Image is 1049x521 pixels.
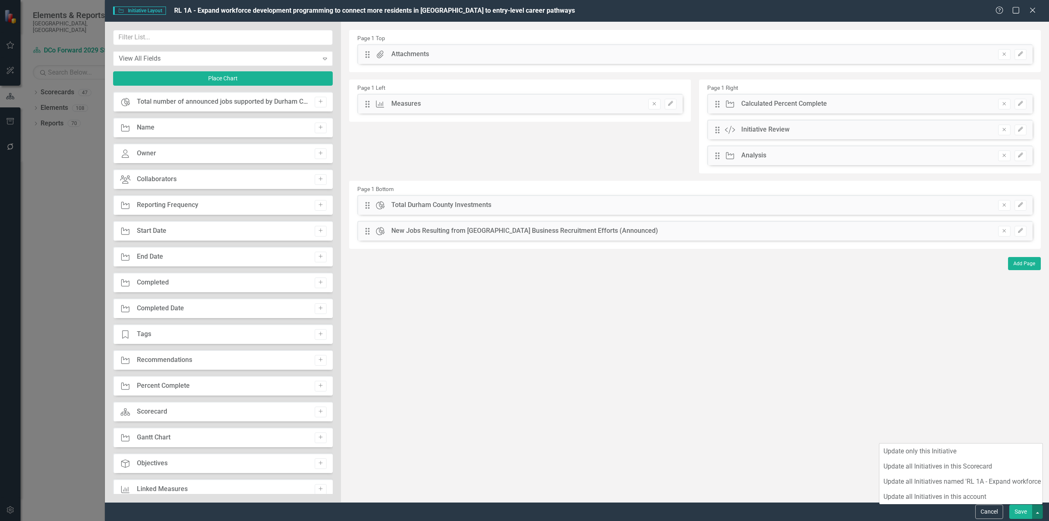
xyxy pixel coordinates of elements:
span: RL 1A - Expand workforce development programming to connect more residents in [GEOGRAPHIC_DATA] t... [174,7,575,14]
button: Save [1009,505,1032,519]
div: Calculated Percent Complete [741,99,827,109]
a: Update all Initiatives named 'RL 1A - Expand workforce development programming to connect more re... [879,474,1042,489]
div: New Jobs Resulting from [GEOGRAPHIC_DATA] Business Recruitment Efforts (Announced) [391,226,658,236]
button: Place Chart [113,71,333,86]
div: Reporting Frequency [137,200,198,210]
div: Collaborators [137,175,177,184]
span: Initiative Layout [113,7,166,15]
small: Page 1 Left [357,84,385,91]
a: Update only this Initiative [879,444,1042,459]
div: Recommendations [137,355,192,365]
small: Page 1 Bottom [357,186,394,192]
div: Total Durham County Investments [391,200,491,210]
div: Name [137,123,154,132]
div: Linked Measures [137,485,188,494]
div: Percent Complete [137,381,190,391]
div: Start Date [137,226,166,236]
div: Total number of announced jobs supported by Durham County incentives by quarter [137,97,311,107]
div: Tags [137,330,151,339]
a: Update all Initiatives in this Scorecard [879,459,1042,474]
div: Completed [137,278,169,287]
div: View All Fields [119,54,318,63]
div: Initiative Review [741,125,790,134]
button: Cancel [975,505,1003,519]
input: Filter List... [113,30,333,45]
div: Owner [137,149,156,158]
div: Completed Date [137,304,184,313]
small: Page 1 Top [357,35,385,41]
div: Measures [391,99,421,109]
div: End Date [137,252,163,262]
a: Update all Initiatives in this account [879,489,1042,504]
div: Scorecard [137,407,167,416]
div: Objectives [137,459,168,468]
div: Analysis [741,151,766,160]
small: Page 1 Right [707,84,738,91]
div: Gantt Chart [137,433,170,442]
div: Attachments [391,50,429,59]
button: Add Page [1008,257,1041,270]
